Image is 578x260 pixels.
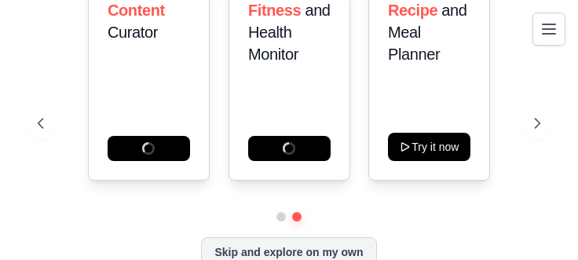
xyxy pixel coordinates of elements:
[248,2,331,63] span: and Health Monitor
[388,133,470,161] button: Try it now
[499,185,578,260] iframe: Chat Widget
[532,13,565,46] button: Toggle navigation
[108,2,165,19] span: Content
[248,2,301,19] span: Fitness
[388,2,467,63] span: and Meal Planner
[388,2,437,19] span: Recipe
[108,24,158,41] span: Curator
